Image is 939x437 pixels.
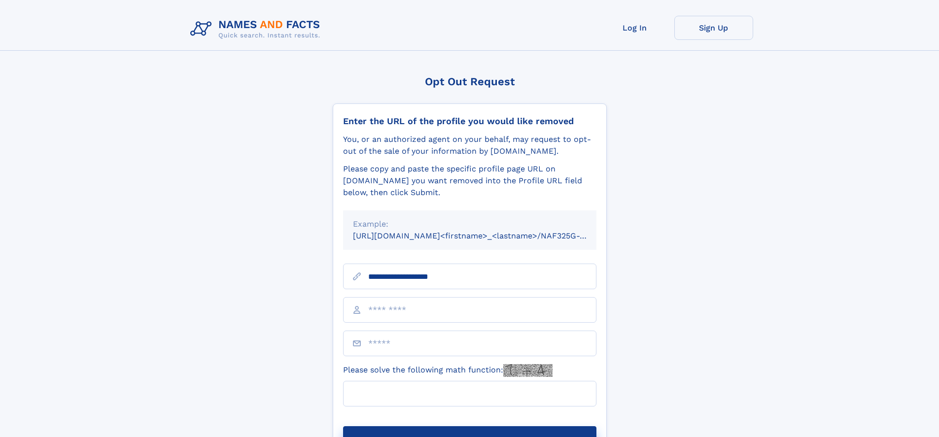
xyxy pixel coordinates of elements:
div: You, or an authorized agent on your behalf, may request to opt-out of the sale of your informatio... [343,134,596,157]
small: [URL][DOMAIN_NAME]<firstname>_<lastname>/NAF325G-xxxxxxxx [353,231,615,240]
img: Logo Names and Facts [186,16,328,42]
div: Opt Out Request [333,75,607,88]
a: Log In [595,16,674,40]
div: Please copy and paste the specific profile page URL on [DOMAIN_NAME] you want removed into the Pr... [343,163,596,199]
div: Example: [353,218,587,230]
div: Enter the URL of the profile you would like removed [343,116,596,127]
label: Please solve the following math function: [343,364,553,377]
a: Sign Up [674,16,753,40]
